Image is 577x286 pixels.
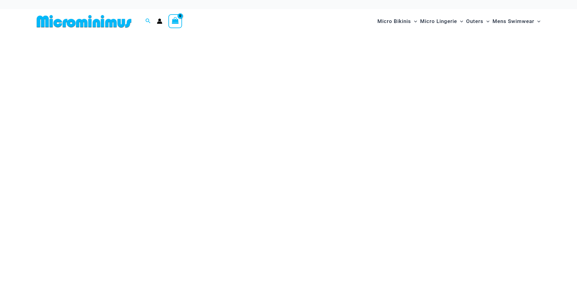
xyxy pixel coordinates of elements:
[145,18,151,25] a: Search icon link
[465,12,491,31] a: OutersMenu ToggleMenu Toggle
[411,14,417,29] span: Menu Toggle
[34,15,134,28] img: MM SHOP LOGO FLAT
[457,14,463,29] span: Menu Toggle
[483,14,489,29] span: Menu Toggle
[534,14,540,29] span: Menu Toggle
[157,18,162,24] a: Account icon link
[168,14,182,28] a: View Shopping Cart, empty
[419,12,465,31] a: Micro LingerieMenu ToggleMenu Toggle
[375,11,543,31] nav: Site Navigation
[466,14,483,29] span: Outers
[377,14,411,29] span: Micro Bikinis
[376,12,419,31] a: Micro BikinisMenu ToggleMenu Toggle
[491,12,542,31] a: Mens SwimwearMenu ToggleMenu Toggle
[420,14,457,29] span: Micro Lingerie
[492,14,534,29] span: Mens Swimwear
